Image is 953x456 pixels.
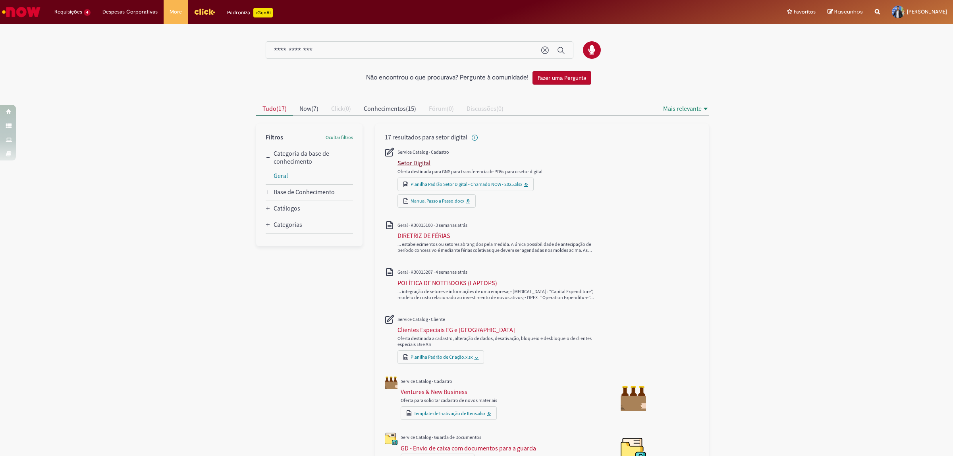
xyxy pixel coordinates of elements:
span: Requisições [54,8,82,16]
p: +GenAi [253,8,273,17]
img: click_logo_yellow_360x200.png [194,6,215,17]
h2: Não encontrou o que procurava? Pergunte à comunidade! [366,74,529,81]
a: Rascunhos [828,8,863,16]
img: ServiceNow [1,4,42,20]
span: [PERSON_NAME] [907,8,947,15]
span: 4 [84,9,91,16]
span: Rascunhos [834,8,863,15]
span: More [170,8,182,16]
span: Despesas Corporativas [102,8,158,16]
span: Favoritos [794,8,816,16]
div: Padroniza [227,8,273,17]
button: Fazer uma Pergunta [532,71,591,85]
